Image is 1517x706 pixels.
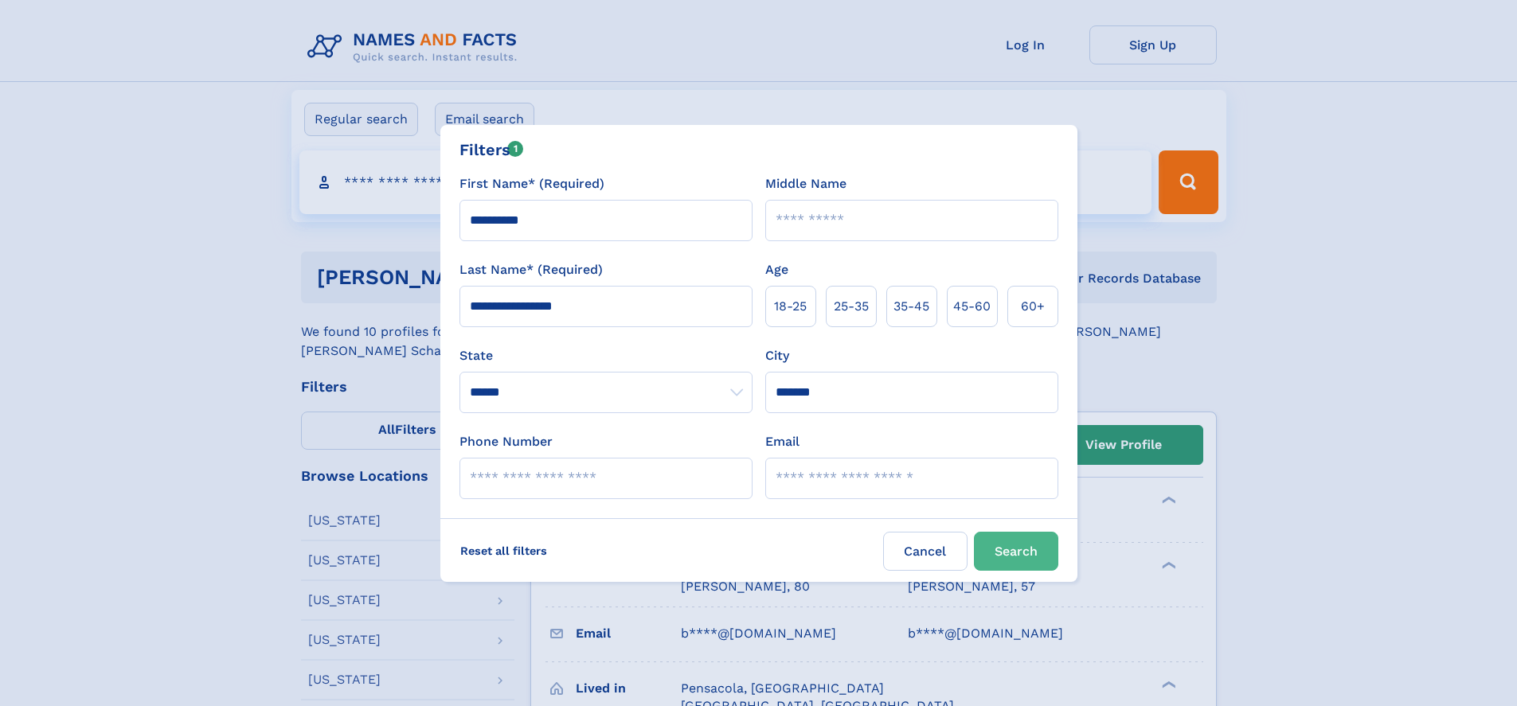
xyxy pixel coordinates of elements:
[1021,297,1045,316] span: 60+
[953,297,991,316] span: 45‑60
[893,297,929,316] span: 35‑45
[765,174,846,193] label: Middle Name
[450,532,557,570] label: Reset all filters
[459,138,524,162] div: Filters
[774,297,807,316] span: 18‑25
[459,432,553,451] label: Phone Number
[459,346,753,365] label: State
[765,260,788,279] label: Age
[974,532,1058,571] button: Search
[459,260,603,279] label: Last Name* (Required)
[883,532,968,571] label: Cancel
[459,174,604,193] label: First Name* (Required)
[765,346,789,365] label: City
[834,297,869,316] span: 25‑35
[765,432,800,451] label: Email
